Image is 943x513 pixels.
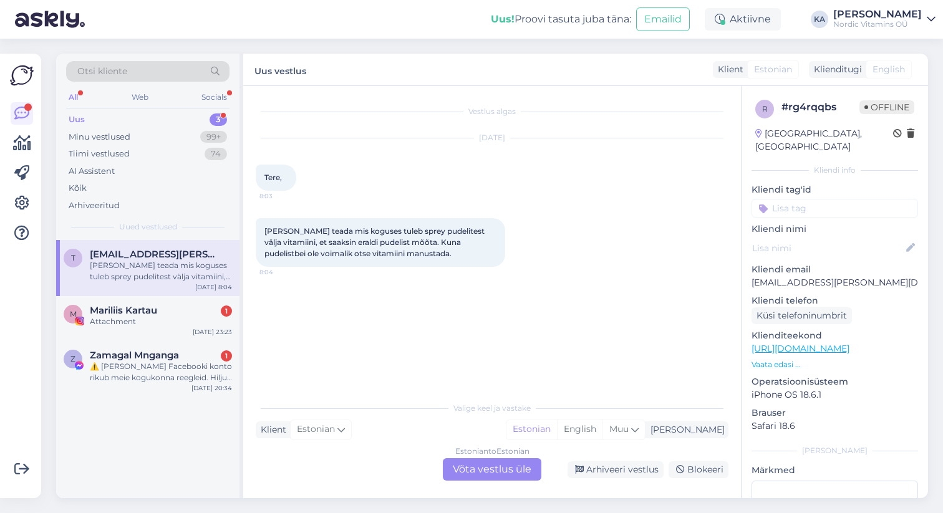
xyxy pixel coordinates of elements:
div: ⚠️ [PERSON_NAME] Facebooki konto rikub meie kogukonna reegleid. Hiljuti on meie süsteem saanud ka... [90,361,232,383]
div: [DATE] [256,132,728,143]
div: Võta vestlus üle [443,458,541,481]
div: [PERSON_NAME] [752,445,918,456]
div: Estonian [506,420,557,439]
div: Vestlus algas [256,106,728,117]
span: Uued vestlused [119,221,177,233]
div: [PERSON_NAME] [646,423,725,436]
button: Emailid [636,7,690,31]
p: Kliendi nimi [752,223,918,236]
p: Kliendi telefon [752,294,918,307]
span: r [762,104,768,113]
div: [DATE] 23:23 [193,327,232,337]
div: AI Assistent [69,165,115,178]
span: Mariliis Kartau [90,305,157,316]
span: Tere, [264,173,282,182]
div: # rg4rqqbs [781,100,859,115]
span: 8:04 [259,267,306,277]
span: triin.koppel@hotmail.com [90,249,220,260]
div: Valige keel ja vastake [256,403,728,414]
div: Küsi telefoninumbrit [752,307,852,324]
div: 99+ [200,131,227,143]
p: Kliendi email [752,263,918,276]
div: [PERSON_NAME] teada mis koguses tuleb sprey pudelitest välja vitamiini, et saaksin eraldi pudelis... [90,260,232,282]
div: Aktiivne [705,8,781,31]
p: [EMAIL_ADDRESS][PERSON_NAME][DOMAIN_NAME] [752,276,918,289]
span: 8:03 [259,191,306,201]
div: [DATE] 20:34 [191,383,232,393]
div: [GEOGRAPHIC_DATA], [GEOGRAPHIC_DATA] [755,127,893,153]
span: Estonian [754,63,792,76]
p: iPhone OS 18.6.1 [752,388,918,401]
a: [URL][DOMAIN_NAME] [752,343,849,354]
div: [DATE] 8:04 [195,282,232,292]
div: Web [129,89,151,105]
p: Operatsioonisüsteem [752,375,918,388]
div: KA [811,11,828,28]
input: Lisa tag [752,199,918,218]
b: Uus! [491,13,515,25]
div: Nordic Vitamins OÜ [833,19,922,29]
div: English [557,420,602,439]
p: Brauser [752,406,918,420]
div: Uus [69,113,85,126]
div: Arhiveeritud [69,199,120,212]
span: English [873,63,905,76]
div: Klient [713,63,743,76]
div: Arhiveeri vestlus [568,461,664,478]
div: Attachment [90,316,232,327]
span: M [70,309,77,319]
span: Muu [609,423,629,434]
p: Vaata edasi ... [752,359,918,370]
span: Offline [859,100,914,114]
div: Proovi tasuta juba täna: [491,12,631,27]
span: Z [70,354,75,363]
div: Tiimi vestlused [69,148,130,160]
div: Estonian to Estonian [455,446,530,457]
p: Kliendi tag'id [752,183,918,196]
div: Socials [199,89,230,105]
div: Minu vestlused [69,131,130,143]
div: Kliendi info [752,165,918,176]
div: Kõik [69,182,87,194]
span: Zamagal Mnganga [90,350,179,361]
span: Otsi kliente [77,65,127,78]
div: [PERSON_NAME] [833,9,922,19]
div: 1 [221,305,232,317]
div: 3 [210,113,227,126]
label: Uus vestlus [254,61,306,78]
div: Blokeeri [669,461,728,478]
div: Klienditugi [809,63,862,76]
span: Estonian [297,423,335,436]
div: 1 [221,350,232,362]
a: [PERSON_NAME]Nordic Vitamins OÜ [833,9,936,29]
div: Klient [256,423,286,436]
p: Klienditeekond [752,329,918,342]
span: [PERSON_NAME] teada mis koguses tuleb sprey pudelitest välja vitamiini, et saaksin eraldi pudelis... [264,226,486,258]
img: Askly Logo [10,64,34,87]
div: 74 [205,148,227,160]
p: Safari 18.6 [752,420,918,433]
span: t [71,253,75,262]
div: All [66,89,80,105]
p: Märkmed [752,464,918,477]
input: Lisa nimi [752,241,904,255]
